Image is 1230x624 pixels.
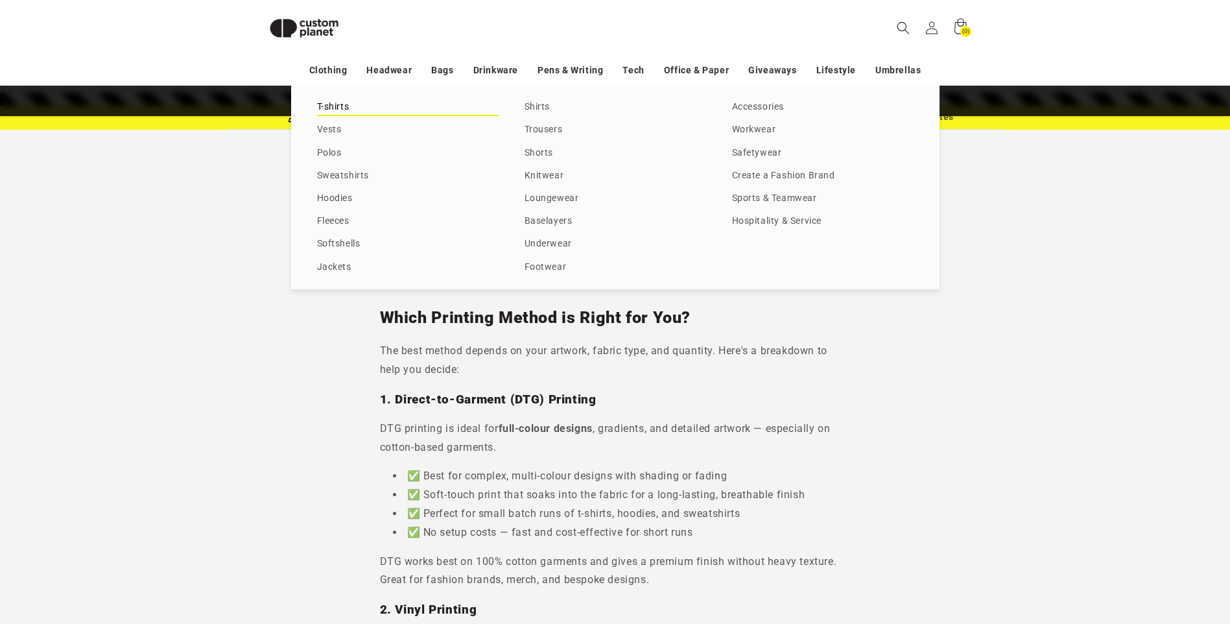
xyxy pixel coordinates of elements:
[393,486,851,505] li: ✅ Soft-touch print that soaks into the fabric for a long-lasting, breathable finish
[525,99,706,116] a: Shirts
[525,213,706,230] a: Baselayers
[946,14,975,42] button: Open Quote Cart
[664,59,729,82] a: Office & Paper
[525,235,706,253] a: Underwear
[875,59,921,82] a: Umbrellas
[317,259,499,276] a: Jackets
[622,59,644,82] a: Tech
[317,121,499,139] a: Vests
[525,190,706,208] a: Loungewear
[317,145,499,162] a: Polos
[499,422,593,435] strong: full-colour designs
[317,99,499,116] a: T-shirts
[525,167,706,185] a: Knitwear
[380,392,851,407] h3: 1. Direct-to-Garment (DTG) Printing
[317,235,499,253] a: Softshells
[525,121,706,139] a: Trousers
[380,307,851,328] h2: Which Printing Method is Right for You?
[393,523,851,542] li: ✅ No setup costs — fast and cost-effective for short runs
[732,213,914,230] a: Hospitality & Service
[380,342,851,379] p: The best method depends on your artwork, fabric type, and quantity. Here's a breakdown to help yo...
[317,167,499,185] a: Sweatshirts
[732,99,914,116] a: Accessories
[393,467,851,486] li: ✅ Best for complex, multi-colour designs with shading or fading
[1013,484,1230,624] iframe: Chat Widget
[259,8,349,49] img: Custom Planet
[732,121,914,139] a: Workwear
[525,259,706,276] a: Footwear
[317,213,499,230] a: Fleeces
[366,59,412,82] a: Headwear
[380,602,851,618] h3: 2. Vinyl Printing
[525,145,706,162] a: Shorts
[309,59,348,82] a: Clothing
[380,553,851,590] p: DTG works best on 100% cotton garments and gives a premium finish without heavy texture. Great fo...
[538,59,603,82] a: Pens & Writing
[889,14,917,42] summary: Search
[732,145,914,162] a: Safetywear
[732,167,914,185] a: Create a Fashion Brand
[748,59,796,82] a: Giveaways
[254,3,393,53] a: Custom Planet
[317,190,499,208] a: Hoodies
[816,59,856,82] a: Lifestyle
[732,190,914,208] a: Sports & Teamwear
[1013,484,1230,624] div: Widget pro chat
[473,59,518,82] a: Drinkware
[380,420,851,457] p: DTG printing is ideal for , gradients, and detailed artwork — especially on cotton-based garments.
[962,26,969,37] span: (0)
[393,505,851,523] li: ✅ Perfect for small batch runs of t-shirts, hoodies, and sweatshirts
[431,59,453,82] a: Bags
